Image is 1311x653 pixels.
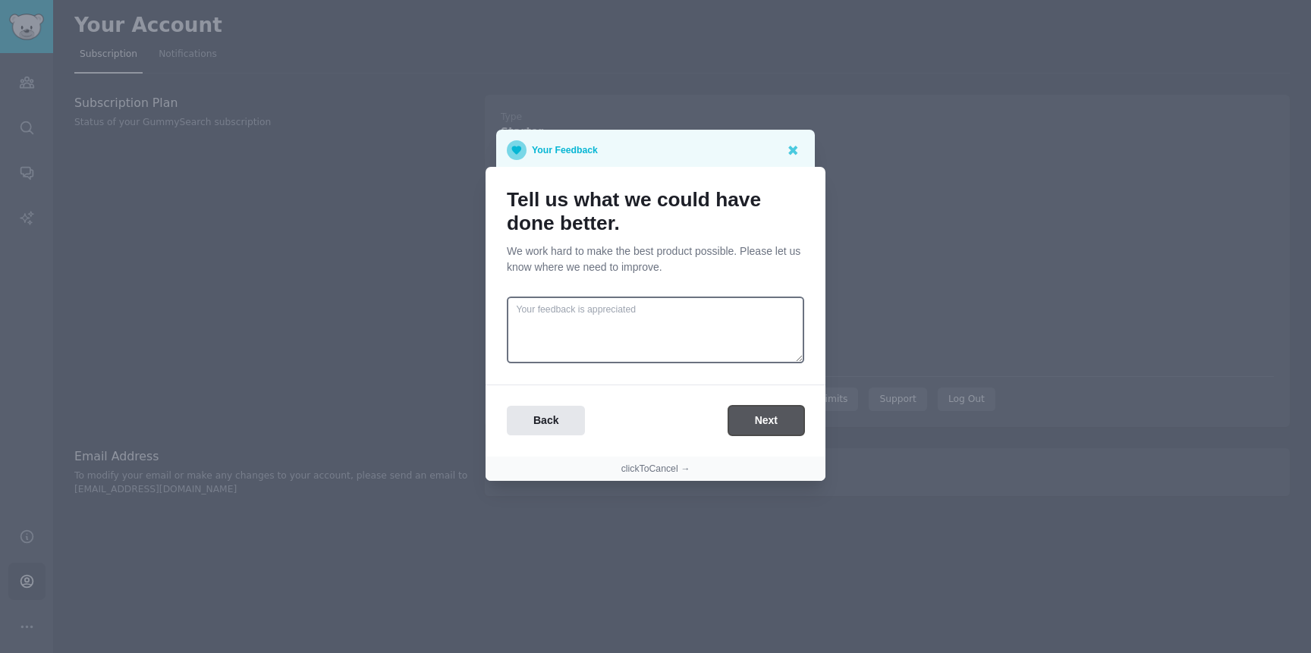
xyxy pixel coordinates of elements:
h1: Tell us what we could have done better. [507,188,804,236]
p: We work hard to make the best product possible. Please let us know where we need to improve. [507,243,804,275]
p: Your Feedback [532,140,598,160]
button: Next [728,406,804,435]
button: clickToCancel → [621,463,690,476]
button: Back [507,406,585,435]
